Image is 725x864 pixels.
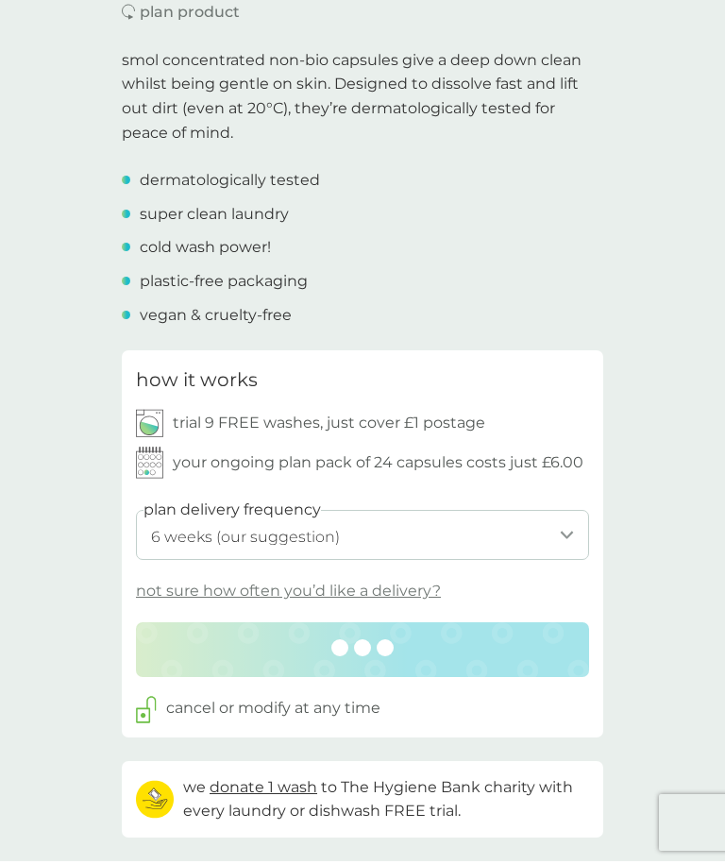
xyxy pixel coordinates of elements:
p: plastic-free packaging [140,269,308,294]
p: smol concentrated non-bio capsules give a deep down clean whilst being gentle on skin. Designed t... [122,48,603,144]
p: cancel or modify at any time [166,696,380,720]
p: dermatologically tested [140,168,320,193]
p: your ongoing plan pack of 24 capsules costs just £6.00 [173,450,583,475]
p: trial 9 FREE washes, just cover £1 postage [173,411,485,435]
h3: how it works [136,364,258,395]
label: plan delivery frequency [143,498,321,522]
p: super clean laundry [140,202,289,227]
span: donate 1 wash [210,778,317,796]
p: not sure how often you’d like a delivery? [136,579,441,603]
p: cold wash power! [140,235,271,260]
p: we to The Hygiene Bank charity with every laundry or dishwash FREE trial. [183,775,589,823]
p: vegan & cruelty-free [140,303,292,328]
